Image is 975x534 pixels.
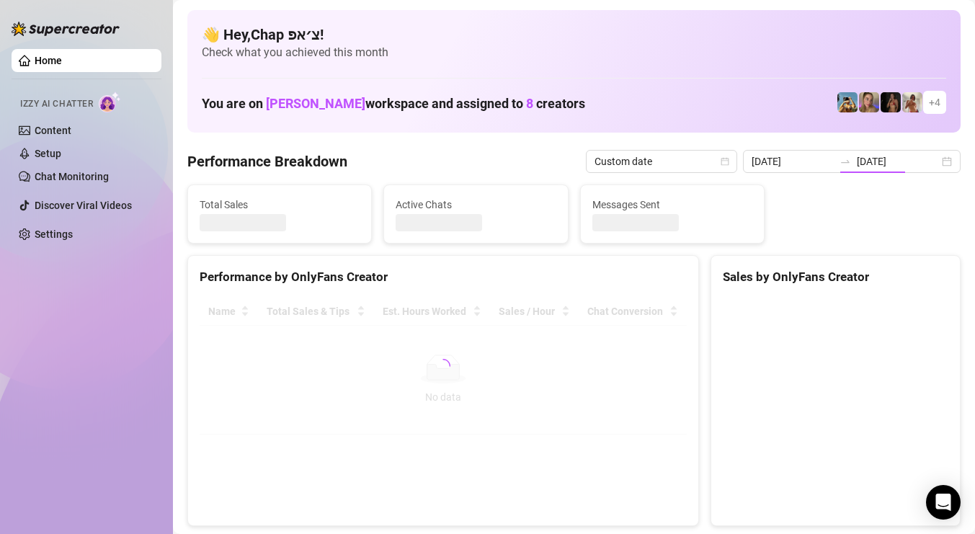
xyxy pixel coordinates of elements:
input: End date [857,153,939,169]
img: Cherry [859,92,879,112]
h4: 👋 Hey, Chap צ׳אפ ! [202,25,946,45]
div: Sales by OnlyFans Creator [723,267,948,287]
a: Discover Viral Videos [35,200,132,211]
span: loading [434,356,453,375]
a: Home [35,55,62,66]
span: + 4 [929,94,940,110]
span: calendar [721,157,729,166]
span: Total Sales [200,197,360,213]
h1: You are on workspace and assigned to creators [202,96,585,112]
div: Open Intercom Messenger [926,485,961,520]
span: 8 [526,96,533,111]
div: Performance by OnlyFans Creator [200,267,687,287]
img: logo-BBDzfeDw.svg [12,22,120,36]
input: Start date [752,153,834,169]
a: Chat Monitoring [35,171,109,182]
img: the_bohema [881,92,901,112]
span: Check what you achieved this month [202,45,946,61]
img: Babydanix [837,92,858,112]
span: Messages Sent [592,197,752,213]
span: [PERSON_NAME] [266,96,365,111]
img: AI Chatter [99,92,121,112]
span: swap-right [840,156,851,167]
a: Content [35,125,71,136]
span: to [840,156,851,167]
span: Custom date [595,151,729,172]
span: Active Chats [396,197,556,213]
a: Setup [35,148,61,159]
img: Green [902,92,922,112]
h4: Performance Breakdown [187,151,347,172]
span: Izzy AI Chatter [20,97,93,111]
a: Settings [35,228,73,240]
